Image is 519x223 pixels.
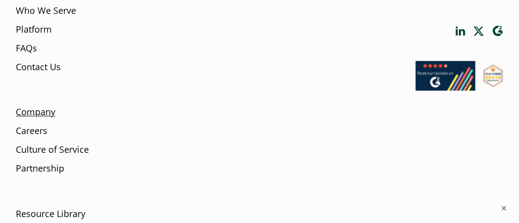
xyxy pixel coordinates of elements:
a: Link opens in a new window [456,26,466,36]
img: Read our reviews on G2 [416,61,476,90]
a: Link opens in a new window [474,26,484,36]
button: × [499,203,509,213]
a: Partnership [16,162,64,175]
a: Platform [16,23,52,36]
a: Link opens in a new window [416,81,476,93]
a: Careers [16,125,47,137]
a: FAQs [16,42,37,54]
img: SourceForge User Reviews [483,64,503,87]
a: Culture of Service [16,143,89,156]
a: Contact Us [16,60,61,73]
a: Company [16,106,55,119]
a: Link opens in a new window [483,78,503,89]
a: Who We Serve [16,4,76,17]
a: Link opens in a new window [492,25,503,37]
